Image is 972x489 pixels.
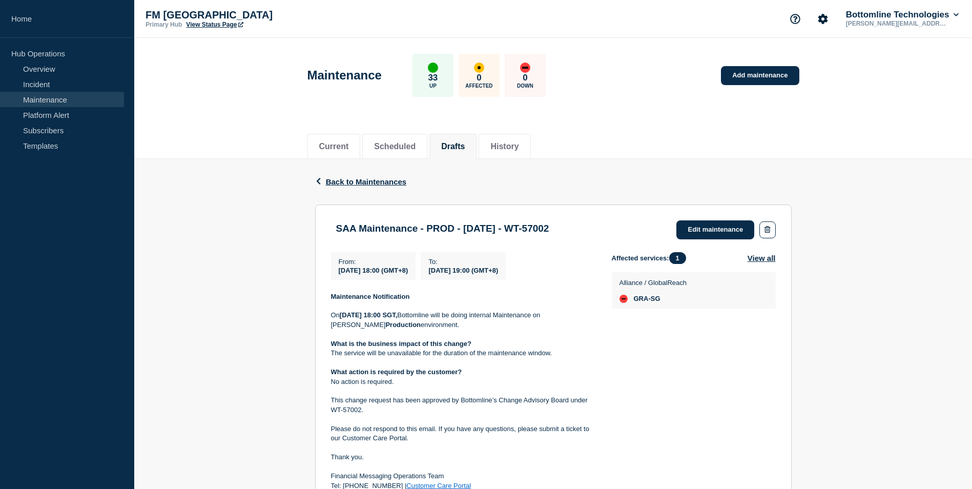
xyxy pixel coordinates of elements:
button: View all [748,252,776,264]
button: Account settings [812,8,834,30]
span: Back to Maintenances [326,177,407,186]
p: FM [GEOGRAPHIC_DATA] [146,9,350,21]
button: Drafts [441,142,465,151]
h1: Maintenance [307,68,382,83]
p: Financial Messaging Operations Team [331,472,595,481]
p: Primary Hub [146,21,182,28]
button: Current [319,142,349,151]
strong: What is the business impact of this change? [331,340,472,348]
strong: Maintenance Notification [331,293,410,300]
p: Affected [465,83,492,89]
button: Back to Maintenances [315,177,407,186]
p: 33 [428,73,438,83]
div: up [428,63,438,73]
p: Down [517,83,533,89]
button: Support [784,8,806,30]
strong: Production [385,321,421,329]
span: [DATE] 18:00 (GMT+8) [339,267,408,274]
p: No action is required. [331,377,595,386]
p: On Bottomline will be doing internal Maintenance on [PERSON_NAME] environment. [331,311,595,330]
p: Up [429,83,437,89]
span: 1 [669,252,686,264]
span: [DATE] 19:00 (GMT+8) [428,267,498,274]
button: History [490,142,519,151]
p: This change request has been approved by Bottomline’s Change Advisory Board under WT-57002. [331,396,595,415]
strong: What action is required by the customer? [331,368,462,376]
div: affected [474,63,484,73]
p: The service will be unavailable for the duration of the maintenance window. [331,349,595,358]
p: 0 [477,73,481,83]
p: Alliance / GlobalReach [619,279,687,287]
p: Thank you. [331,453,595,462]
a: Add maintenance [721,66,799,85]
span: GRA-SG [634,295,660,303]
p: From : [339,258,408,266]
a: View Status Page [186,21,243,28]
div: down [520,63,530,73]
p: [PERSON_NAME][EMAIL_ADDRESS][PERSON_NAME][DOMAIN_NAME] [844,20,950,27]
a: Edit maintenance [676,220,754,239]
span: Affected services: [612,252,691,264]
strong: [DATE] 18:00 SGT, [340,311,397,319]
div: down [619,295,628,303]
button: Scheduled [374,142,416,151]
p: To : [428,258,498,266]
h3: SAA Maintenance - PROD - [DATE] - WT-57002 [336,223,549,234]
p: 0 [523,73,527,83]
p: Please do not respond to this email. If you have any questions, please submit a ticket to our Cus... [331,424,595,443]
button: Bottomline Technologies [844,10,961,20]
